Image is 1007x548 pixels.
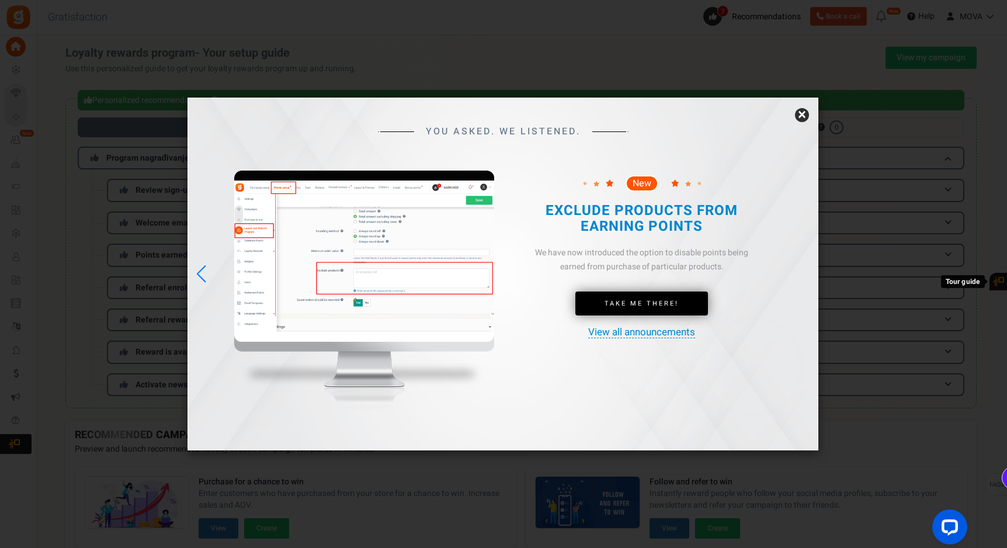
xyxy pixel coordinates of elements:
[537,203,746,234] h2: EXCLUDE PRODUCTS FROM EARNING POINTS
[795,108,809,122] a: ×
[633,179,651,188] span: New
[234,171,494,434] img: mockup
[588,327,695,338] a: View all announcements
[575,292,708,316] a: Take Me There!
[193,261,209,287] div: Previous slide
[525,246,758,274] div: We have now introduced the option to disable points being earned from purchase of particular prod...
[941,275,985,289] div: Tour guide
[234,181,494,342] img: screenshot
[426,127,581,137] span: YOU ASKED. WE LISTENED.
